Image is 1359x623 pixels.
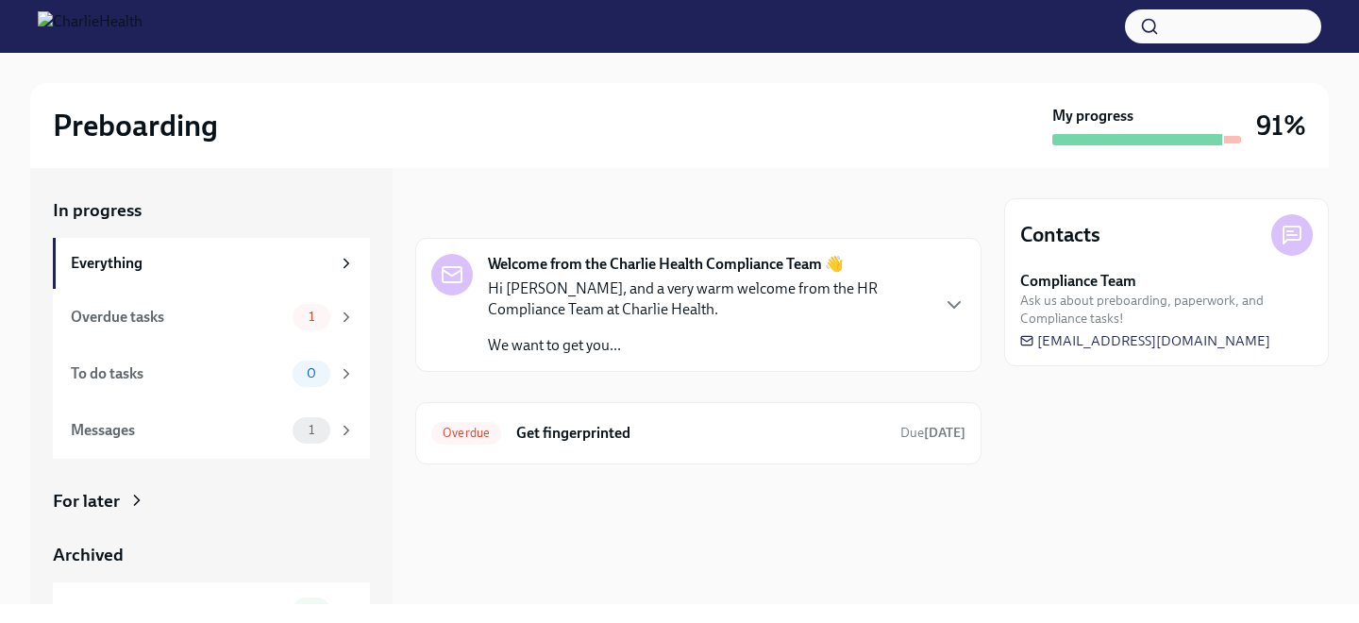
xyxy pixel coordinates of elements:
[415,198,504,223] div: In progress
[71,600,285,621] div: Completed tasks
[53,198,370,223] a: In progress
[431,426,501,440] span: Overdue
[431,418,965,448] a: OverdueGet fingerprintedDue[DATE]
[516,423,885,444] h6: Get fingerprinted
[53,489,370,514] a: For later
[53,238,370,289] a: Everything
[297,310,326,324] span: 1
[53,345,370,402] a: To do tasks0
[295,366,327,380] span: 0
[53,289,370,345] a: Overdue tasks1
[53,402,370,459] a: Messages1
[488,335,928,356] p: We want to get you...
[71,420,285,441] div: Messages
[71,363,285,384] div: To do tasks
[71,307,285,328] div: Overdue tasks
[900,424,965,442] span: August 1st, 2025 09:00
[924,425,965,441] strong: [DATE]
[293,603,330,617] span: 10
[53,107,218,144] h2: Preboarding
[1020,292,1313,328] span: Ask us about preboarding, paperwork, and Compliance tasks!
[488,278,928,320] p: Hi [PERSON_NAME], and a very warm welcome from the HR Compliance Team at Charlie Health.
[297,423,326,437] span: 1
[1020,271,1136,292] strong: Compliance Team
[71,253,330,274] div: Everything
[53,543,370,567] a: Archived
[1020,331,1270,350] a: [EMAIL_ADDRESS][DOMAIN_NAME]
[488,254,844,275] strong: Welcome from the Charlie Health Compliance Team 👋
[1256,109,1306,143] h3: 91%
[53,489,120,514] div: For later
[38,11,143,42] img: CharlieHealth
[1052,106,1133,126] strong: My progress
[900,425,965,441] span: Due
[1020,221,1100,249] h4: Contacts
